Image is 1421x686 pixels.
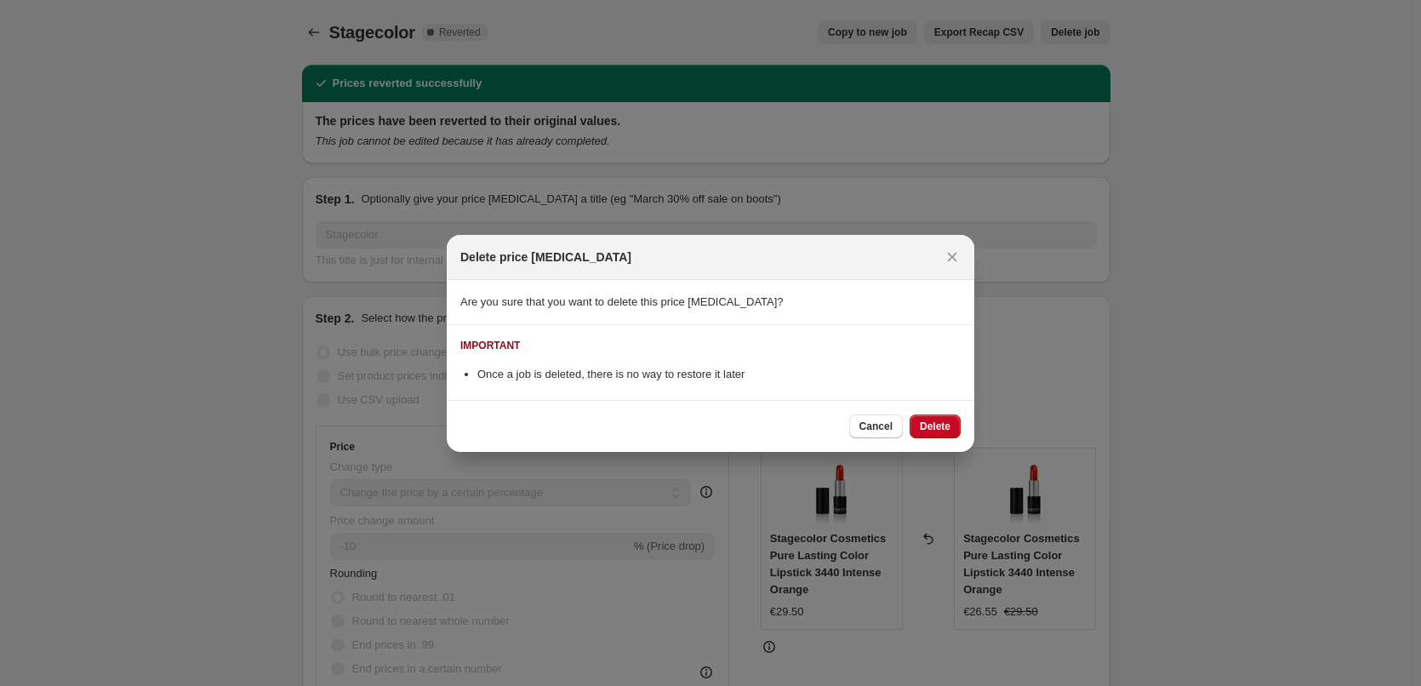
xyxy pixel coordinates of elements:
span: Cancel [859,420,893,433]
button: Close [940,245,964,269]
div: IMPORTANT [460,339,520,352]
li: Once a job is deleted, there is no way to restore it later [477,366,961,383]
span: Delete [920,420,950,433]
button: Cancel [849,414,903,438]
span: Are you sure that you want to delete this price [MEDICAL_DATA]? [460,295,784,308]
h2: Delete price [MEDICAL_DATA] [460,249,631,266]
button: Delete [910,414,961,438]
